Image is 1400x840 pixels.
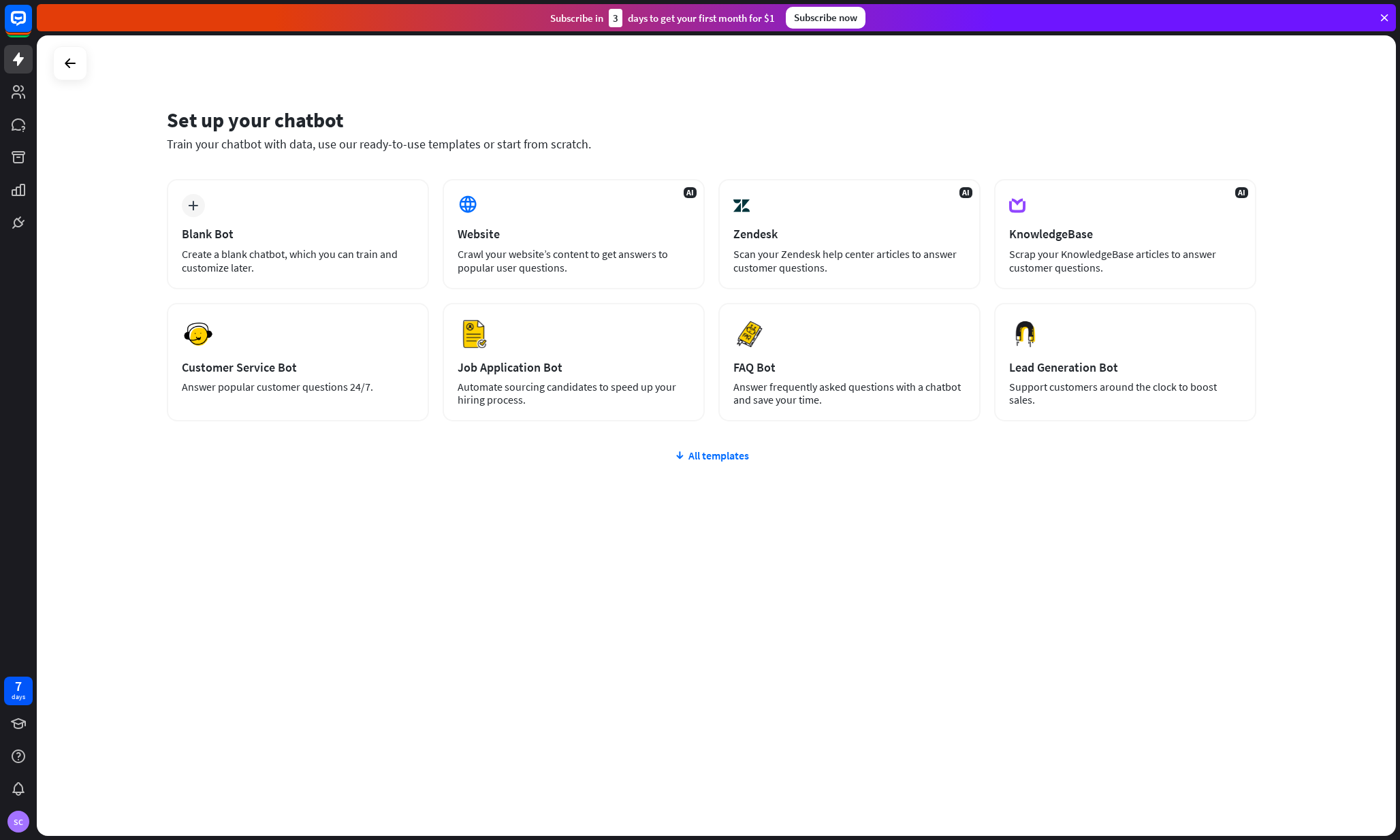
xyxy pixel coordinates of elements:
div: Blank Bot [182,226,414,242]
div: 7 [15,680,22,692]
div: Website [458,226,690,242]
span: AI [684,187,697,198]
div: Automate sourcing candidates to speed up your hiring process. [458,381,690,406]
div: Support customers around the clock to boost sales. [1009,381,1241,406]
div: All templates [167,449,1256,462]
div: Train your chatbot with data, use our ready-to-use templates or start from scratch. [167,136,1256,152]
div: days [12,692,25,702]
div: Zendesk [733,226,966,242]
div: Answer popular customer questions 24/7. [182,381,414,393]
div: Job Application Bot [458,359,690,375]
div: Subscribe now [786,7,865,29]
div: Set up your chatbot [167,107,1256,133]
div: Scrap your KnowledgeBase articles to answer customer questions. [1009,247,1241,274]
div: SC [7,811,29,833]
div: Create a blank chatbot, which you can train and customize later. [182,247,414,274]
div: Scan your Zendesk help center articles to answer customer questions. [733,247,966,274]
a: 7 days [4,677,33,705]
div: 3 [609,9,622,27]
div: Customer Service Bot [182,359,414,375]
div: Subscribe in days to get your first month for $1 [550,9,775,27]
span: AI [959,187,972,198]
span: AI [1235,187,1248,198]
i: plus [188,201,198,210]
div: Answer frequently asked questions with a chatbot and save your time. [733,381,966,406]
div: Crawl your website’s content to get answers to popular user questions. [458,247,690,274]
div: FAQ Bot [733,359,966,375]
div: KnowledgeBase [1009,226,1241,242]
div: Lead Generation Bot [1009,359,1241,375]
